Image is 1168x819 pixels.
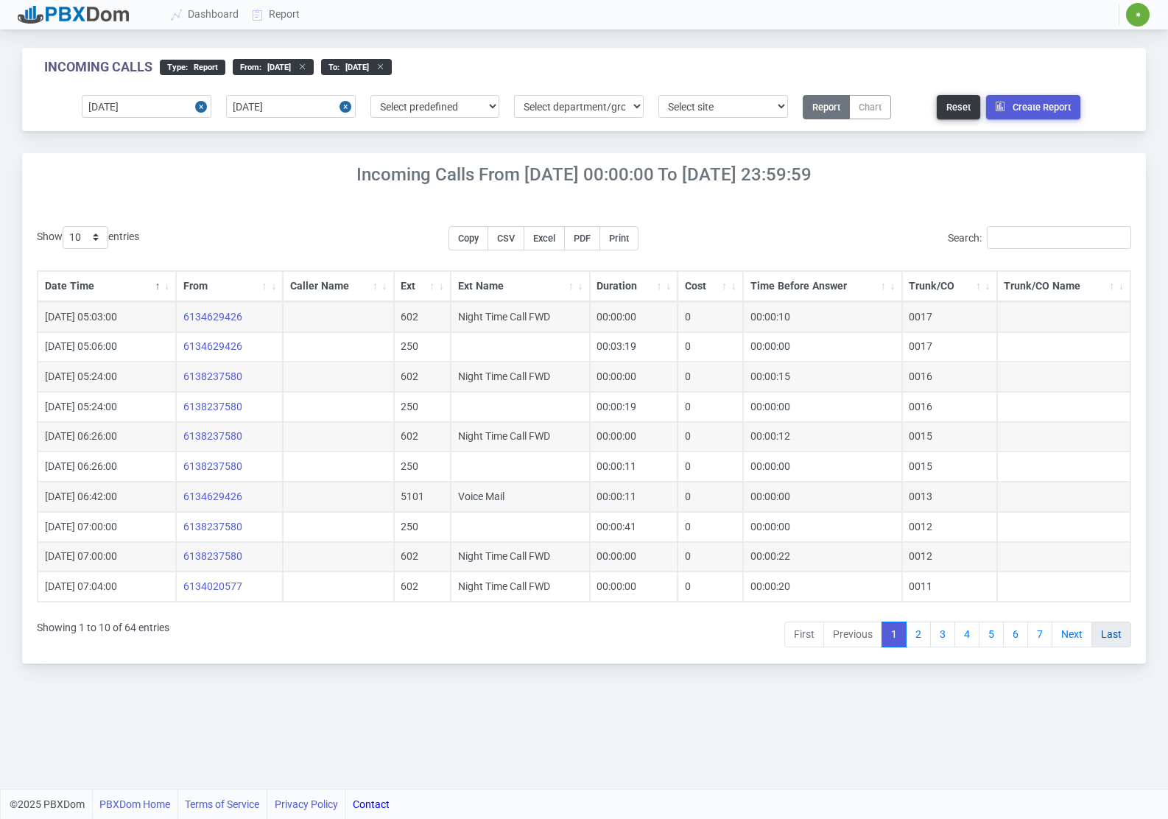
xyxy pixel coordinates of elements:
td: [DATE] 05:24:00 [38,392,176,422]
button: ✷ [1125,2,1150,27]
span: Report [188,63,218,72]
button: Close [340,95,356,118]
td: [DATE] 06:26:00 [38,451,176,482]
td: [DATE] 06:42:00 [38,482,176,512]
td: 250 [394,512,451,542]
td: 00:00:41 [590,512,678,542]
button: Close [195,95,211,118]
td: 0013 [902,482,997,512]
a: Dashboard [165,1,246,28]
button: Print [599,226,638,250]
a: 6138237580 [183,370,242,382]
a: 6138237580 [183,460,242,472]
td: 00:00:22 [743,542,902,572]
a: Report [246,1,307,28]
td: 5101 [394,482,451,512]
td: [DATE] 05:24:00 [38,362,176,392]
a: Contact [353,790,390,819]
td: 00:00:00 [743,512,902,542]
button: Copy [448,226,488,250]
td: 00:00:15 [743,362,902,392]
span: ✷ [1135,10,1141,19]
td: 0016 [902,392,997,422]
td: 0017 [902,332,997,362]
td: 0 [678,542,743,572]
th: Ext: activate to sort column ascending [394,271,451,302]
td: Night Time Call FWD [451,362,589,392]
td: 00:00:19 [590,392,678,422]
a: Next [1052,622,1092,648]
span: Copy [458,233,479,244]
td: [DATE] 05:06:00 [38,332,176,362]
div: From : [233,59,314,75]
td: [DATE] 05:03:00 [38,302,176,332]
a: 6 [1003,622,1028,648]
a: 6138237580 [183,430,242,442]
td: 00:00:00 [590,572,678,602]
td: 00:00:10 [743,302,902,332]
td: 0 [678,302,743,332]
th: Duration: activate to sort column ascending [590,271,678,302]
th: Time Before Answer: activate to sort column ascending [743,271,902,302]
td: 0 [678,482,743,512]
span: PDF [574,233,591,244]
td: 00:00:00 [590,302,678,332]
div: Showing 1 to 10 of 64 entries [37,611,169,650]
a: Last [1091,622,1131,648]
td: [DATE] 07:04:00 [38,572,176,602]
td: 0015 [902,422,997,452]
th: Caller Name: activate to sort column ascending [283,271,393,302]
td: Night Time Call FWD [451,542,589,572]
button: Create Report [986,95,1080,119]
a: 6138237580 [183,401,242,412]
td: 00:00:12 [743,422,902,452]
a: 6134629426 [183,311,242,323]
a: Privacy Policy [275,790,338,819]
a: 5 [979,622,1004,648]
td: 0 [678,392,743,422]
th: Ext Name: activate to sort column ascending [451,271,589,302]
td: 602 [394,422,451,452]
td: 0 [678,451,743,482]
td: 602 [394,362,451,392]
th: Cost: activate to sort column ascending [678,271,743,302]
input: End date [226,95,356,118]
div: Incoming Calls [44,59,152,75]
td: Night Time Call FWD [451,302,589,332]
a: PBXDom Home [99,790,170,819]
button: Reset [937,95,980,119]
td: 00:00:00 [743,332,902,362]
td: 00:00:11 [590,482,678,512]
td: 0015 [902,451,997,482]
td: 602 [394,542,451,572]
td: 00:00:11 [590,451,678,482]
th: Date Time: activate to sort column descending [38,271,176,302]
td: 250 [394,392,451,422]
th: Trunk/CO Name: activate to sort column ascending [997,271,1130,302]
td: 00:00:00 [590,422,678,452]
td: [DATE] 06:26:00 [38,422,176,452]
td: 250 [394,332,451,362]
td: 00:00:00 [590,542,678,572]
button: PDF [564,226,600,250]
a: 3 [930,622,955,648]
th: From: activate to sort column ascending [176,271,283,302]
a: 1 [882,622,907,648]
th: Trunk/CO: activate to sort column ascending [902,271,997,302]
td: 00:00:00 [743,482,902,512]
input: Start date [82,95,211,118]
span: CSV [497,233,515,244]
td: 00:03:19 [590,332,678,362]
span: Excel [533,233,555,244]
a: 6134629426 [183,340,242,352]
td: 00:00:00 [590,362,678,392]
select: Showentries [63,226,108,249]
td: 602 [394,572,451,602]
div: type : [160,60,225,75]
a: 6138237580 [183,550,242,562]
td: 00:00:00 [743,451,902,482]
td: 0 [678,422,743,452]
a: 6138237580 [183,521,242,532]
td: 602 [394,302,451,332]
td: 0016 [902,362,997,392]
